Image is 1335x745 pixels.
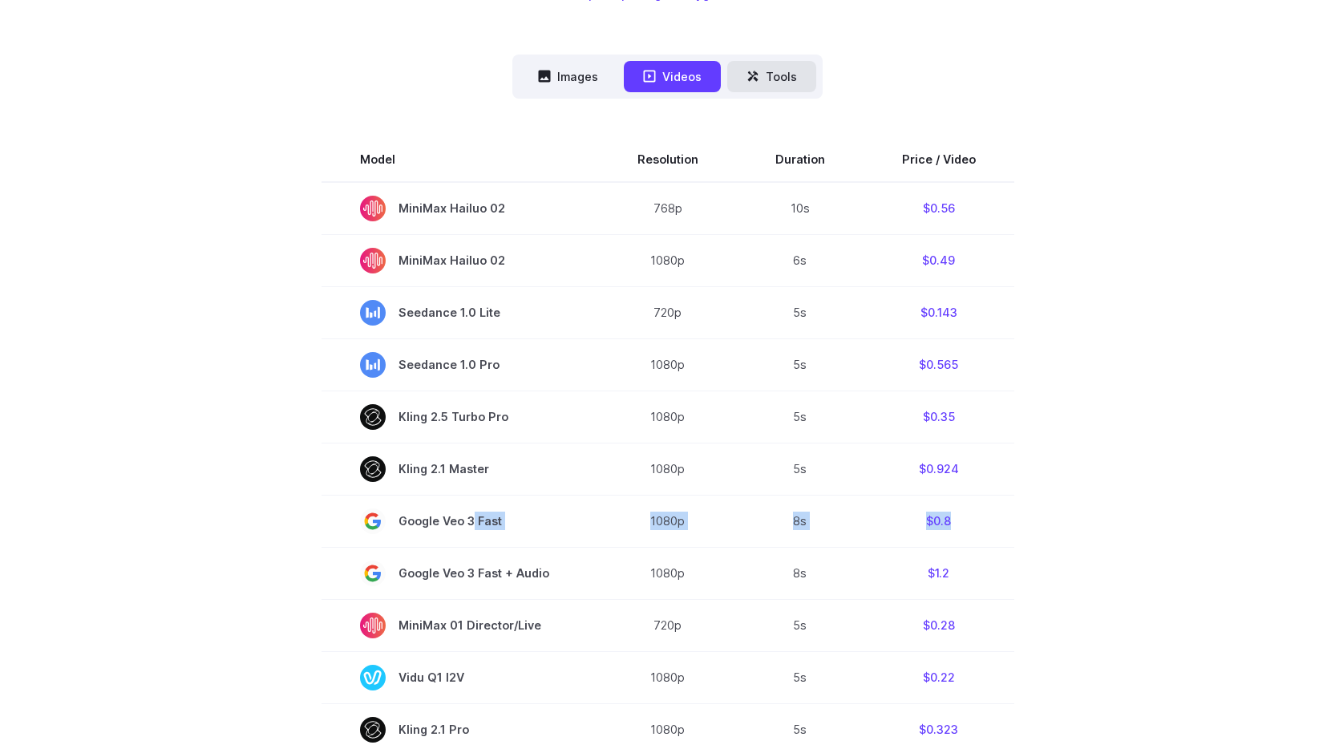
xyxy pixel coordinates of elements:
td: 5s [737,443,864,496]
td: 1080p [599,652,737,704]
td: 5s [737,287,864,339]
td: 720p [599,287,737,339]
span: Kling 2.5 Turbo Pro [360,404,560,430]
td: 1080p [599,235,737,287]
td: 1080p [599,339,737,391]
button: Videos [624,61,721,92]
span: MiniMax 01 Director/Live [360,613,560,638]
td: $0.28 [864,600,1014,652]
span: Kling 2.1 Pro [360,717,560,743]
td: 1080p [599,443,737,496]
td: $0.924 [864,443,1014,496]
span: Google Veo 3 Fast [360,508,560,534]
button: Images [519,61,617,92]
td: 5s [737,600,864,652]
td: 8s [737,496,864,548]
td: 1080p [599,548,737,600]
td: $0.49 [864,235,1014,287]
td: $1.2 [864,548,1014,600]
td: 1080p [599,496,737,548]
td: 8s [737,548,864,600]
th: Model [322,137,599,182]
span: Google Veo 3 Fast + Audio [360,561,560,586]
td: 5s [737,339,864,391]
td: $0.143 [864,287,1014,339]
td: 1080p [599,391,737,443]
span: Seedance 1.0 Pro [360,352,560,378]
span: Kling 2.1 Master [360,456,560,482]
td: $0.22 [864,652,1014,704]
td: 768p [599,182,737,235]
span: MiniMax Hailuo 02 [360,248,560,273]
td: 5s [737,391,864,443]
td: $0.35 [864,391,1014,443]
th: Resolution [599,137,737,182]
td: $0.56 [864,182,1014,235]
span: Seedance 1.0 Lite [360,300,560,326]
td: 720p [599,600,737,652]
td: $0.565 [864,339,1014,391]
button: Tools [727,61,816,92]
th: Price / Video [864,137,1014,182]
th: Duration [737,137,864,182]
td: $0.8 [864,496,1014,548]
span: Vidu Q1 I2V [360,665,560,690]
td: 6s [737,235,864,287]
td: 5s [737,652,864,704]
span: MiniMax Hailuo 02 [360,196,560,221]
td: 10s [737,182,864,235]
